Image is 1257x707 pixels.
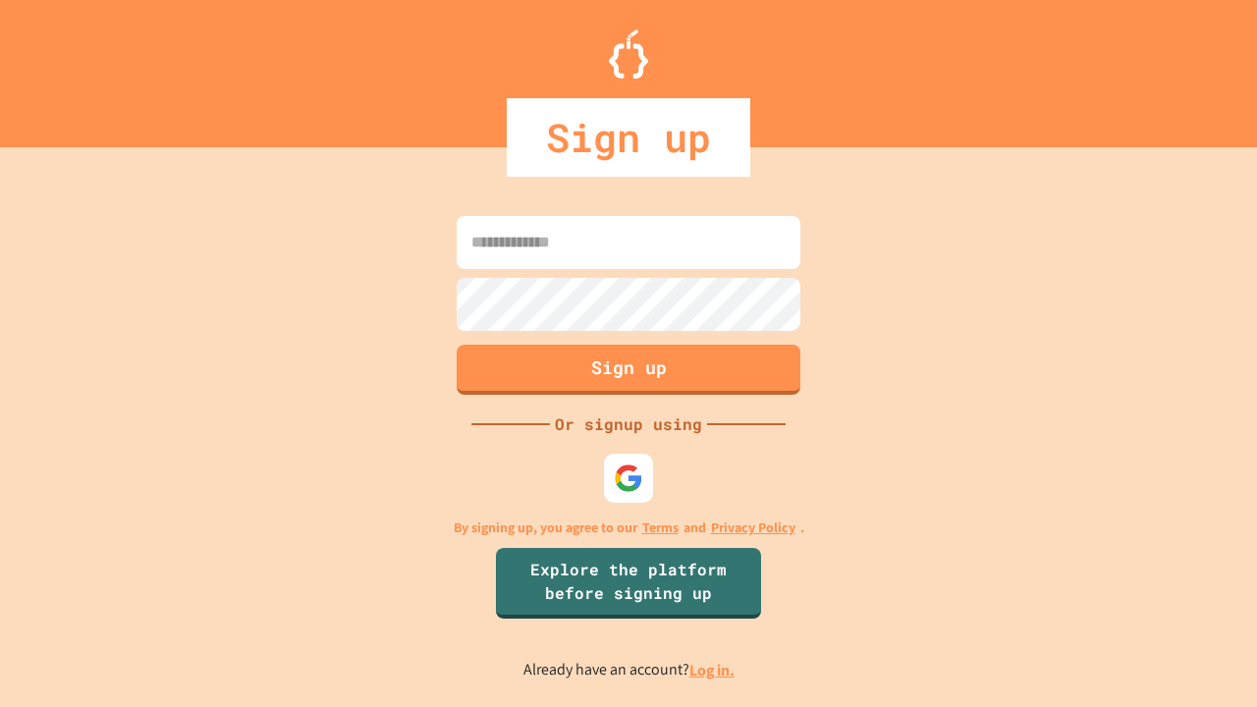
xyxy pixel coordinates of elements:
[550,412,707,436] div: Or signup using
[457,345,800,395] button: Sign up
[454,517,804,538] p: By signing up, you agree to our and .
[496,548,761,619] a: Explore the platform before signing up
[614,463,643,493] img: google-icon.svg
[523,658,735,682] p: Already have an account?
[642,517,679,538] a: Terms
[689,660,735,680] a: Log in.
[711,517,795,538] a: Privacy Policy
[507,98,750,177] div: Sign up
[609,29,648,79] img: Logo.svg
